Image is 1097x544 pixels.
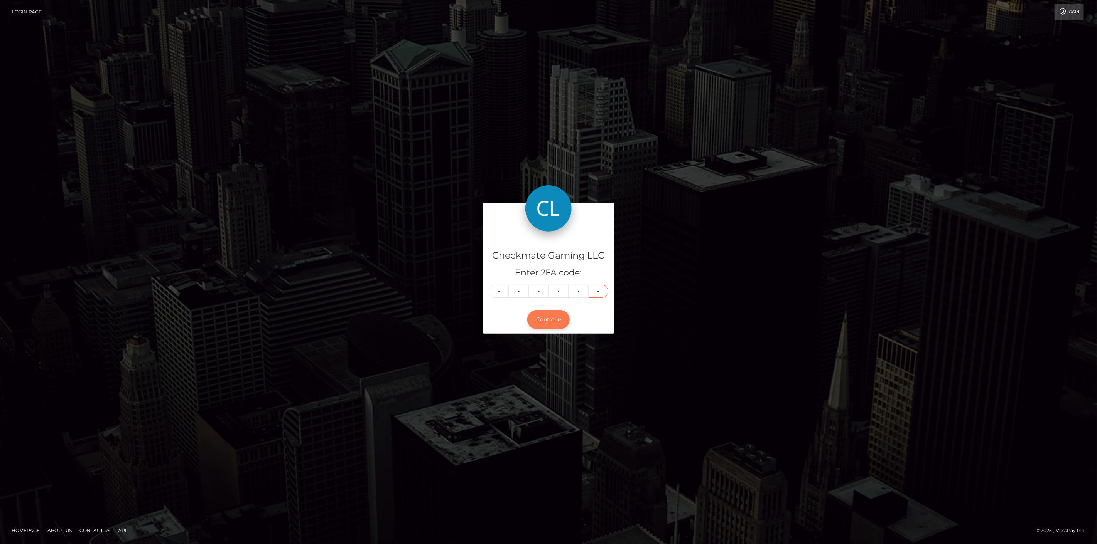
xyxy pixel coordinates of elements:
a: API [115,524,130,536]
button: Continue [527,310,570,329]
img: Checkmate Gaming LLC [525,185,572,232]
a: Contact Us [76,524,113,536]
a: Login Page [12,4,42,20]
a: Login [1055,4,1084,20]
a: About Us [44,524,75,536]
a: Homepage [8,524,43,536]
div: © 2025 , MassPay Inc. [1037,526,1091,535]
h5: Enter 2FA code: [489,267,608,279]
h4: Checkmate Gaming LLC [489,249,608,262]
